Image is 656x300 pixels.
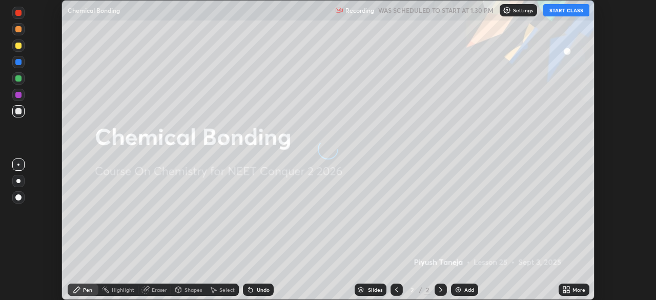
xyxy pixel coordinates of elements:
div: 2 [407,287,417,293]
img: class-settings-icons [503,6,511,14]
div: Select [219,287,235,292]
div: Slides [368,287,382,292]
div: Shapes [184,287,202,292]
p: Recording [345,7,374,14]
p: Chemical Bonding [68,6,120,14]
div: Highlight [112,287,134,292]
img: add-slide-button [454,286,462,294]
div: Pen [83,287,92,292]
img: recording.375f2c34.svg [335,6,343,14]
p: Settings [513,8,533,13]
div: Add [464,287,474,292]
div: / [419,287,422,293]
h5: WAS SCHEDULED TO START AT 1:30 PM [378,6,494,15]
div: Undo [257,287,270,292]
div: 2 [424,285,430,294]
button: START CLASS [543,4,589,16]
div: More [572,287,585,292]
div: Eraser [152,287,167,292]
